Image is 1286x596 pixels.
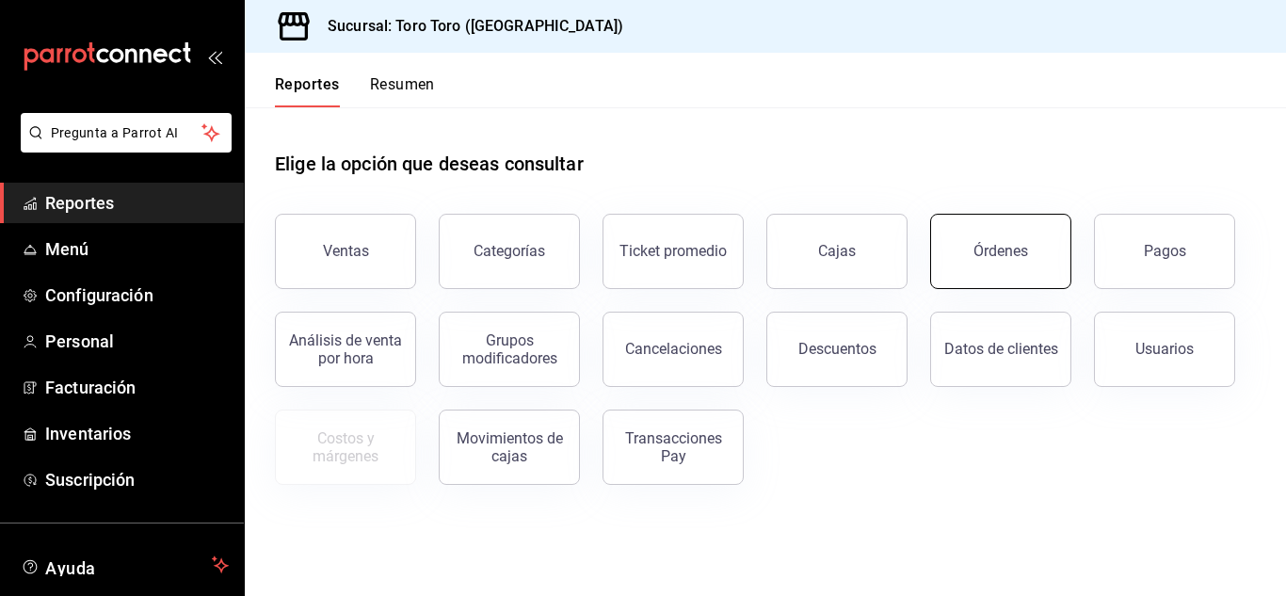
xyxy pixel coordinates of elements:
[51,123,202,143] span: Pregunta a Parrot AI
[275,75,435,107] div: navigation tabs
[275,150,584,178] h1: Elige la opción que deseas consultar
[973,242,1028,260] div: Órdenes
[45,554,204,576] span: Ayuda
[370,75,435,107] button: Resumen
[275,75,340,107] button: Reportes
[45,282,229,308] span: Configuración
[45,467,229,492] span: Suscripción
[818,240,857,263] div: Cajas
[275,312,416,387] button: Análisis de venta por hora
[439,312,580,387] button: Grupos modificadores
[275,214,416,289] button: Ventas
[1144,242,1186,260] div: Pagos
[603,312,744,387] button: Cancelaciones
[603,410,744,485] button: Transacciones Pay
[766,214,908,289] a: Cajas
[287,331,404,367] div: Análisis de venta por hora
[313,15,623,38] h3: Sucursal: Toro Toro ([GEOGRAPHIC_DATA])
[207,49,222,64] button: open_drawer_menu
[287,429,404,465] div: Costos y márgenes
[439,214,580,289] button: Categorías
[615,429,731,465] div: Transacciones Pay
[1094,312,1235,387] button: Usuarios
[625,340,722,358] div: Cancelaciones
[451,331,568,367] div: Grupos modificadores
[13,137,232,156] a: Pregunta a Parrot AI
[1094,214,1235,289] button: Pagos
[45,375,229,400] span: Facturación
[798,340,876,358] div: Descuentos
[275,410,416,485] button: Contrata inventarios para ver este reporte
[944,340,1058,358] div: Datos de clientes
[474,242,545,260] div: Categorías
[439,410,580,485] button: Movimientos de cajas
[45,421,229,446] span: Inventarios
[451,429,568,465] div: Movimientos de cajas
[45,329,229,354] span: Personal
[45,190,229,216] span: Reportes
[766,312,908,387] button: Descuentos
[930,214,1071,289] button: Órdenes
[619,242,727,260] div: Ticket promedio
[603,214,744,289] button: Ticket promedio
[45,236,229,262] span: Menú
[21,113,232,153] button: Pregunta a Parrot AI
[1135,340,1194,358] div: Usuarios
[930,312,1071,387] button: Datos de clientes
[323,242,369,260] div: Ventas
